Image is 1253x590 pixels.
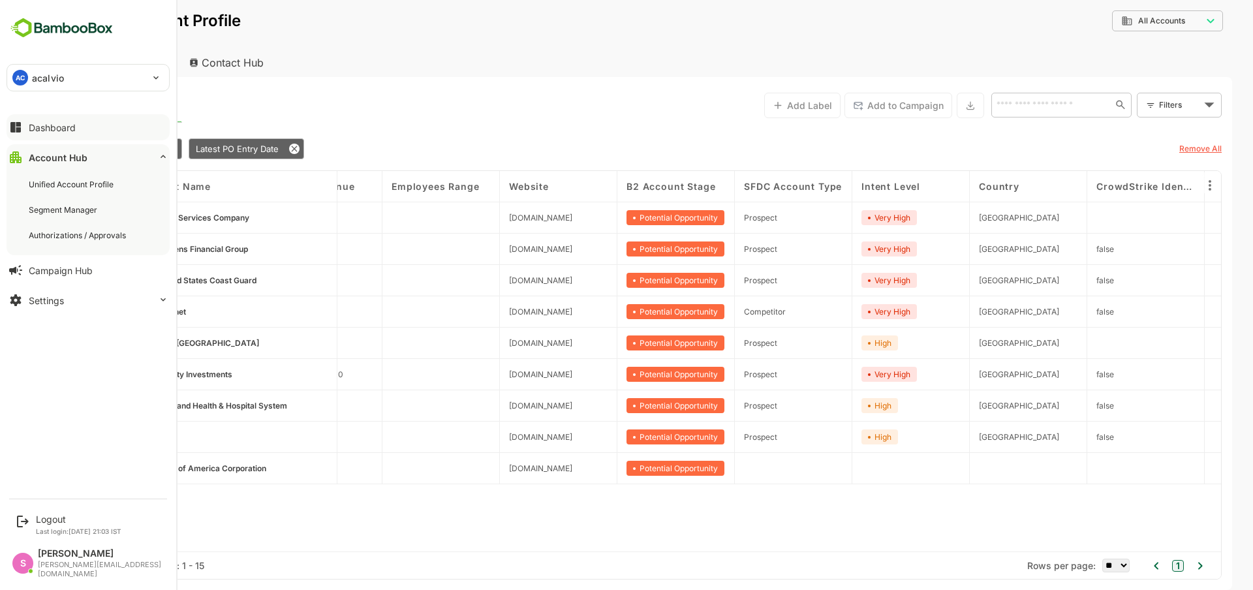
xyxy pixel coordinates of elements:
[933,401,1013,411] span: United States
[581,241,679,256] div: Potential Opportunity
[463,401,527,411] span: parklandhospital.com
[112,401,241,411] span: Parkland Health & Hospital System
[581,429,679,444] div: Potential Opportunity
[816,273,871,288] div: Very High
[112,244,202,254] span: Citizens Financial Group
[7,144,170,170] button: Account Hub
[38,548,163,559] div: [PERSON_NAME]
[36,514,121,525] div: Logout
[346,181,434,192] span: Employees Range
[933,181,974,192] span: Country
[933,244,1013,254] span: United States
[698,369,732,379] span: Prospect
[7,114,170,140] button: Dashboard
[29,295,64,306] div: Settings
[463,369,527,379] span: fidelity.com
[933,275,1013,285] span: United States
[816,335,852,350] div: High
[29,204,100,215] div: Segment Manager
[1134,144,1176,153] u: Remove All
[1051,181,1149,192] span: CrowdStrike Identity Protection
[39,144,111,154] span: B2 Account Stage
[463,181,503,192] span: Website
[698,401,732,411] span: Prospect
[463,432,527,442] span: usc.edu
[1126,560,1138,572] button: 1
[816,367,871,382] div: Very High
[463,463,527,473] span: bofa.com
[581,181,670,192] span: B2 Account Stage
[112,307,140,317] span: Fortinet
[698,244,732,254] span: Prospect
[1051,401,1068,411] span: false
[1066,8,1177,34] div: All Accounts
[911,93,938,118] button: Export the selected data as CSV
[7,16,117,40] img: BambooboxFullLogoMark.5f36c76dfaba33ec1ec1367b70bb1252.svg
[7,257,170,283] button: Campaign Hub
[463,307,527,317] span: fortinet.com
[150,144,233,154] span: Latest PO Entry Date
[933,213,1013,223] span: United States
[933,307,1013,317] span: United States
[816,398,852,413] div: High
[581,367,679,382] div: Potential Opportunity
[12,553,33,574] div: S
[21,13,195,29] p: Unified Account Profile
[1051,244,1068,254] span: false
[581,398,679,413] div: Potential Opportunity
[982,560,1050,571] span: Rows per page:
[816,429,852,444] div: High
[112,369,187,379] span: Fidelity Investments
[1051,432,1068,442] span: false
[816,241,871,256] div: Very High
[698,307,740,317] span: Competitor
[29,152,87,163] div: Account Hub
[29,179,116,190] div: Unified Account Profile
[581,304,679,319] div: Potential Opportunity
[1112,91,1176,119] div: Filters
[463,244,527,254] span: citizensbank.com
[463,338,527,348] span: bdo.com
[29,265,93,276] div: Campaign Hub
[816,210,871,225] div: Very High
[29,230,129,241] div: Authorizations / Approvals
[7,65,169,91] div: ACacalvio
[21,48,128,77] div: Account Hub
[933,369,1013,379] span: United States
[133,48,230,77] div: Contact Hub
[581,461,679,476] div: Potential Opportunity
[12,70,28,85] div: AC
[463,275,527,285] span: uscg.mil
[32,71,64,85] p: acalvio
[698,275,732,285] span: Prospect
[36,527,121,535] p: Last login: [DATE] 21:03 IST
[112,432,129,442] span: USC
[39,99,129,116] span: Target Accounts (9)
[112,213,204,223] span: Voya Services Company
[1051,369,1068,379] span: false
[111,463,220,473] span: Bank of America Corporation
[581,210,679,225] div: Potential Opportunity
[933,338,1013,348] span: United States
[463,213,527,223] span: voya.com
[1113,98,1155,112] div: Filters
[1075,15,1156,27] div: All Accounts
[581,335,679,350] div: Potential Opportunity
[698,213,732,223] span: Prospect
[39,560,159,571] div: Total Rows: 9 | Rows: 1 - 15
[92,181,165,192] span: Account Name
[816,304,871,319] div: Very High
[1092,16,1139,25] span: All Accounts
[31,138,136,159] div: B2 Account Stage
[719,93,795,118] button: Add Label
[933,432,1013,442] span: United States
[7,287,170,313] button: Settings
[698,181,796,192] span: SFDC Account Type
[38,561,163,578] div: [PERSON_NAME][EMAIL_ADDRESS][DOMAIN_NAME]
[581,273,679,288] div: Potential Opportunity
[1051,307,1068,317] span: false
[112,275,211,285] span: United States Coast Guard
[112,338,213,348] span: BDO USA
[1051,275,1068,285] span: false
[816,181,874,192] span: Intent Level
